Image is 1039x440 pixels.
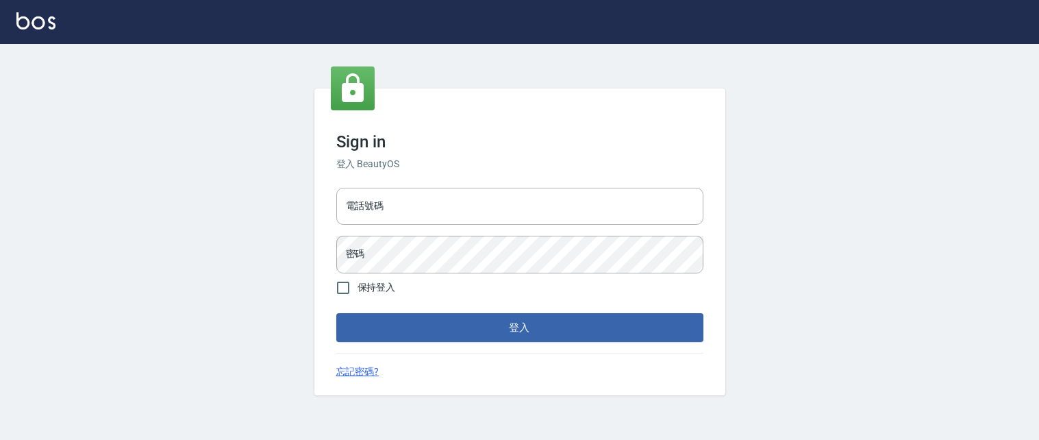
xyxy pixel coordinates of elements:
h3: Sign in [336,132,703,151]
button: 登入 [336,313,703,342]
a: 忘記密碼? [336,365,379,379]
h6: 登入 BeautyOS [336,157,703,171]
span: 保持登入 [358,280,396,295]
img: Logo [16,12,55,29]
